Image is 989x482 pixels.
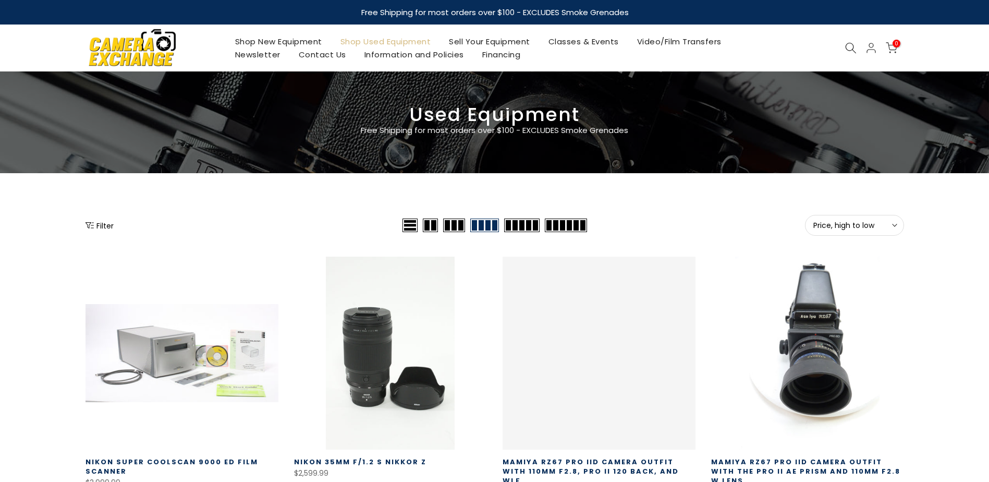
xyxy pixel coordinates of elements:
a: Newsletter [226,48,289,61]
p: Free Shipping for most orders over $100 - EXCLUDES Smoke Grenades [299,124,690,137]
button: Price, high to low [805,215,904,236]
div: $2,599.99 [294,467,487,480]
span: Price, high to low [813,221,896,230]
span: 0 [893,40,900,47]
a: Video/Film Transfers [628,35,730,48]
a: Shop Used Equipment [331,35,440,48]
a: Contact Us [289,48,355,61]
button: Show filters [86,220,114,231]
a: Financing [473,48,530,61]
a: Information and Policies [355,48,473,61]
a: Nikon Super Coolscan 9000 ED Film Scanner [86,457,258,476]
a: Classes & Events [539,35,628,48]
a: Shop New Equipment [226,35,331,48]
strong: Free Shipping for most orders over $100 - EXCLUDES Smoke Grenades [361,7,628,18]
a: Sell Your Equipment [440,35,540,48]
h3: Used Equipment [86,108,904,122]
a: 0 [886,42,897,54]
a: Nikon 35mm f/1.2 S Nikkor Z [294,457,426,467]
